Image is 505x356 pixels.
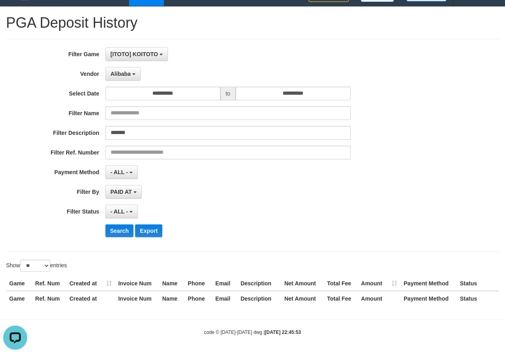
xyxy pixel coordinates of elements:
[159,291,185,306] th: Name
[105,205,138,218] button: - ALL -
[237,291,281,306] th: Description
[6,15,499,31] h1: PGA Deposit History
[111,169,128,175] span: - ALL -
[3,3,27,27] button: Open LiveChat chat widget
[6,260,67,272] label: Show entries
[185,291,212,306] th: Phone
[358,276,400,291] th: Amount
[265,330,301,335] strong: [DATE] 22:45:53
[111,208,128,215] span: - ALL -
[324,291,358,306] th: Total Fee
[66,276,115,291] th: Created at
[111,51,158,57] span: [ITOTO] KOITOTO
[159,276,185,291] th: Name
[111,189,132,195] span: PAID AT
[6,276,32,291] th: Game
[185,276,212,291] th: Phone
[400,291,457,306] th: Payment Method
[32,291,66,306] th: Ref. Num
[400,276,457,291] th: Payment Method
[220,87,236,100] span: to
[105,185,142,199] button: PAID AT
[324,276,358,291] th: Total Fee
[237,276,281,291] th: Description
[135,224,162,237] button: Export
[32,276,66,291] th: Ref. Num
[212,276,237,291] th: Email
[212,291,237,306] th: Email
[115,276,159,291] th: Invoice Num
[105,47,168,61] button: [ITOTO] KOITOTO
[457,276,499,291] th: Status
[66,291,115,306] th: Created at
[105,165,138,179] button: - ALL -
[105,224,134,237] button: Search
[6,291,32,306] th: Game
[358,291,400,306] th: Amount
[111,71,131,77] span: Alibaba
[20,260,50,272] select: Showentries
[281,276,324,291] th: Net Amount
[105,67,141,81] button: Alibaba
[115,291,159,306] th: Invoice Num
[457,291,499,306] th: Status
[281,291,324,306] th: Net Amount
[204,330,301,335] small: code © [DATE]-[DATE] dwg |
